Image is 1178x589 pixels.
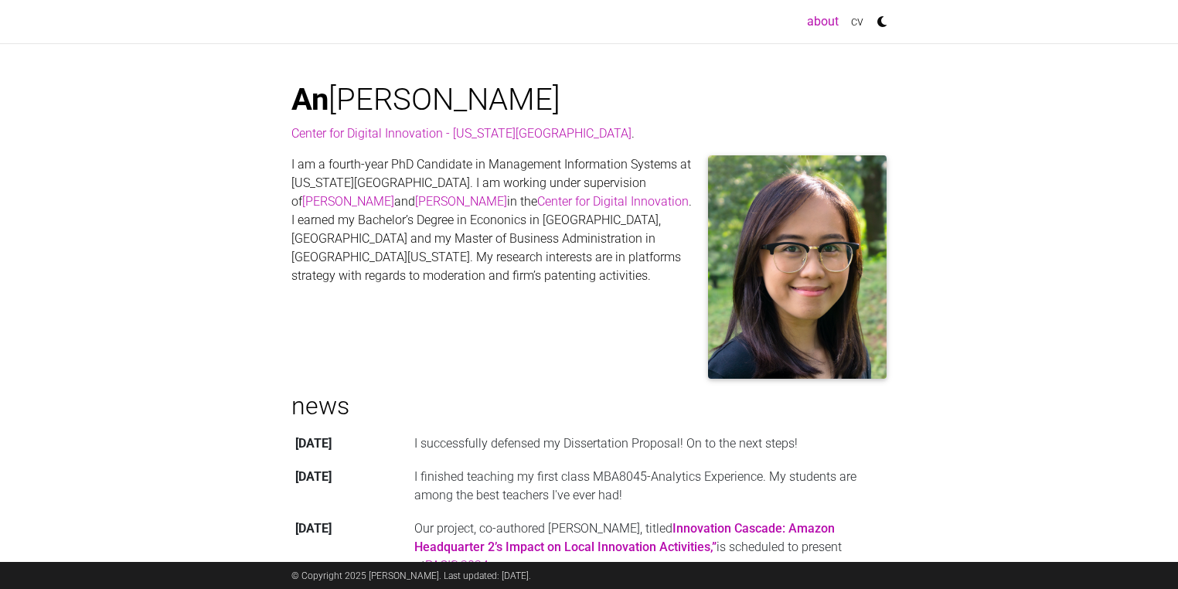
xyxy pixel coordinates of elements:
[291,512,410,582] th: [DATE]
[302,194,394,209] a: [PERSON_NAME]
[291,391,349,420] a: news
[291,81,887,118] h1: [PERSON_NAME]
[708,155,887,379] img: prof_pic.jpg
[425,558,489,573] a: PACIS 2024
[291,460,410,512] th: [DATE]
[280,562,898,589] div: © Copyright 2025 [PERSON_NAME]. Last updated: [DATE].
[845,6,870,37] a: cv
[410,460,887,512] td: I finished teaching my first class MBA8045-Analytics Experience. My students are among the best t...
[291,155,887,285] p: I am a fourth-year PhD Candidate in Management Information Systems at [US_STATE][GEOGRAPHIC_DATA]...
[801,6,845,37] a: about
[291,126,632,141] a: Center for Digital Innovation - [US_STATE][GEOGRAPHIC_DATA]
[291,427,410,460] th: [DATE]
[537,194,689,209] a: Center for Digital Innovation
[414,521,835,554] a: Innovation Cascade: Amazon Headquarter 2’s Impact on Local Innovation Activities,”
[415,194,507,209] a: [PERSON_NAME]
[410,512,887,582] td: Our project, co-authored [PERSON_NAME], titled is scheduled to present at .
[291,81,329,117] span: An
[410,427,887,460] td: I successfully defensed my Dissertation Proposal! On to the next steps!
[291,124,887,143] p: .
